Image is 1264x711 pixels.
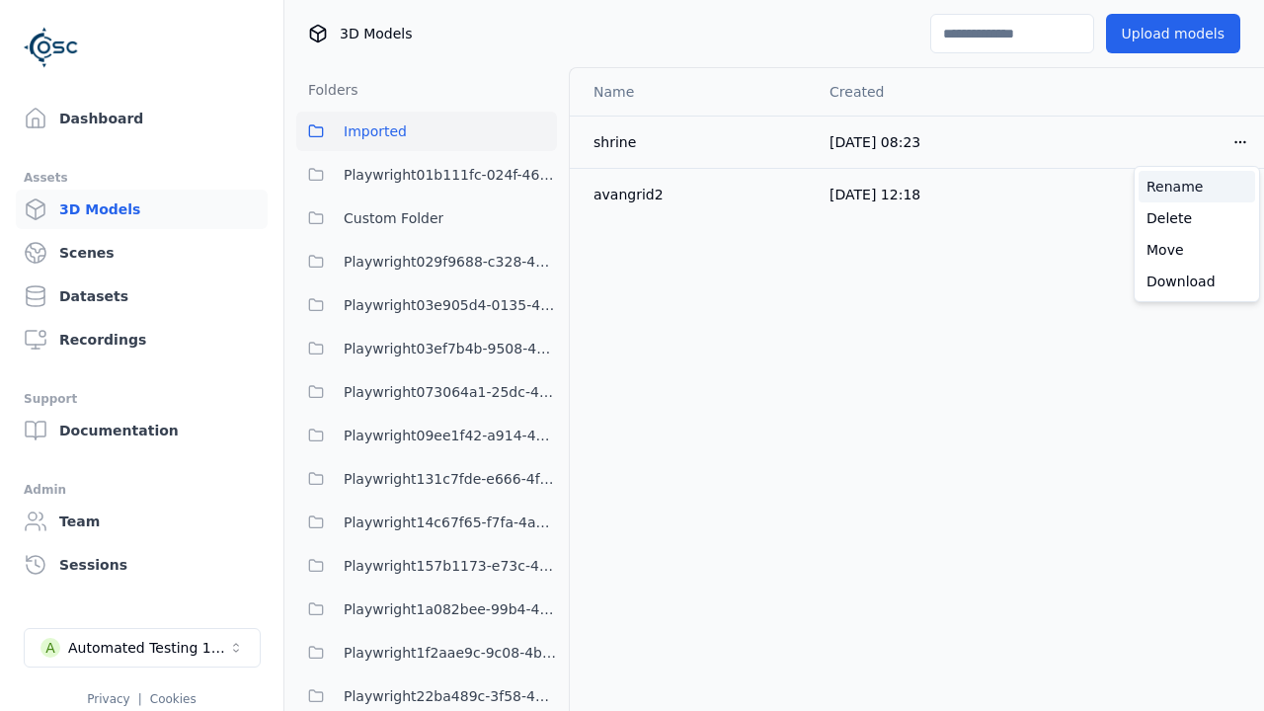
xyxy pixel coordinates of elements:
[1139,202,1255,234] a: Delete
[1139,234,1255,266] a: Move
[1139,171,1255,202] a: Rename
[1139,266,1255,297] a: Download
